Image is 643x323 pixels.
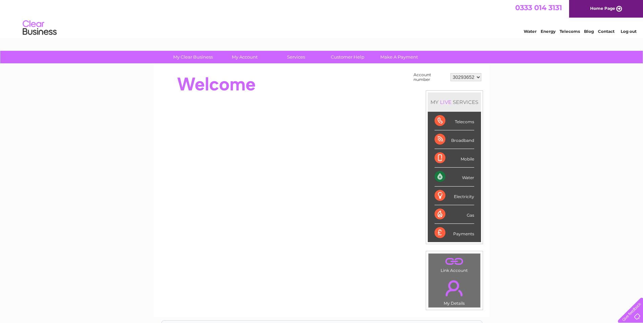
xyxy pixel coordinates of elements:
div: Telecoms [435,112,474,130]
a: Log out [621,29,637,34]
a: Services [268,51,324,63]
a: 0333 014 3131 [515,3,562,12]
div: Payments [435,224,474,242]
div: Clear Business is a trading name of Verastar Limited (registered in [GEOGRAPHIC_DATA] No. 3667643... [162,4,482,33]
a: . [430,255,479,267]
a: My Account [217,51,273,63]
a: . [430,276,479,300]
a: Customer Help [320,51,376,63]
img: logo.png [22,18,57,38]
td: Account number [412,71,449,84]
div: Mobile [435,149,474,168]
a: Energy [541,29,556,34]
a: Blog [584,29,594,34]
a: Contact [598,29,615,34]
a: Make A Payment [371,51,427,63]
td: Link Account [428,253,481,275]
div: Water [435,168,474,186]
a: Water [524,29,537,34]
div: Electricity [435,187,474,205]
a: My Clear Business [165,51,221,63]
div: Gas [435,205,474,224]
div: Broadband [435,130,474,149]
a: Telecoms [560,29,580,34]
div: LIVE [439,99,453,105]
td: My Details [428,275,481,308]
div: MY SERVICES [428,92,481,112]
